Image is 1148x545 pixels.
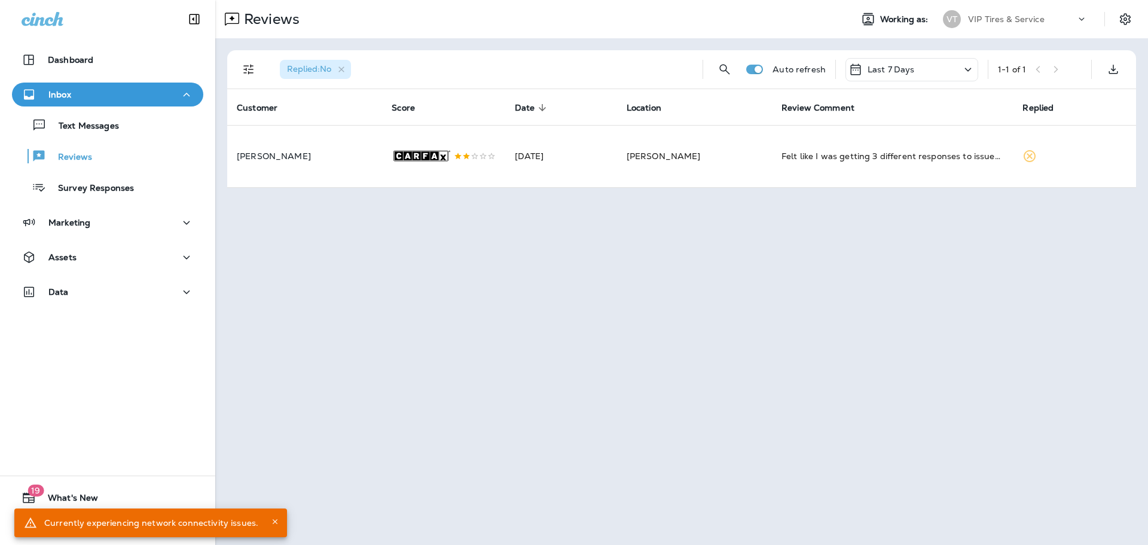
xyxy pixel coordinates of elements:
[392,103,415,113] span: Score
[239,10,300,28] p: Reviews
[868,65,915,74] p: Last 7 Days
[237,103,277,113] span: Customer
[12,245,203,269] button: Assets
[12,112,203,138] button: Text Messages
[505,125,617,187] td: [DATE]
[392,102,430,113] span: Score
[12,486,203,510] button: 19What's New
[515,102,551,113] span: Date
[781,150,1003,162] div: Felt like I was getting 3 different responses to issues. Hard up selling attempts. Do not like th...
[1115,8,1136,30] button: Settings
[287,63,331,74] span: Replied : No
[12,48,203,72] button: Dashboard
[12,211,203,235] button: Marketing
[627,102,677,113] span: Location
[36,493,98,507] span: What's New
[237,151,373,161] p: [PERSON_NAME]
[1101,57,1125,81] button: Export as CSV
[237,57,261,81] button: Filters
[268,514,282,529] button: Close
[968,14,1045,24] p: VIP Tires & Service
[998,65,1026,74] div: 1 - 1 of 1
[28,485,44,497] span: 19
[12,514,203,538] button: Support
[773,65,826,74] p: Auto refresh
[713,57,737,81] button: Search Reviews
[12,83,203,106] button: Inbox
[48,287,69,297] p: Data
[943,10,961,28] div: VT
[781,102,870,113] span: Review Comment
[48,55,93,65] p: Dashboard
[12,280,203,304] button: Data
[515,103,535,113] span: Date
[44,512,258,534] div: Currently experiencing network connectivity issues.
[178,7,211,31] button: Collapse Sidebar
[627,103,661,113] span: Location
[48,218,90,227] p: Marketing
[237,102,293,113] span: Customer
[12,175,203,200] button: Survey Responses
[280,60,351,79] div: Replied:No
[880,14,931,25] span: Working as:
[627,151,701,162] span: [PERSON_NAME]
[1022,103,1054,113] span: Replied
[48,90,71,99] p: Inbox
[1022,102,1069,113] span: Replied
[12,144,203,169] button: Reviews
[781,103,854,113] span: Review Comment
[46,152,92,163] p: Reviews
[46,183,134,194] p: Survey Responses
[47,121,119,132] p: Text Messages
[48,252,77,262] p: Assets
